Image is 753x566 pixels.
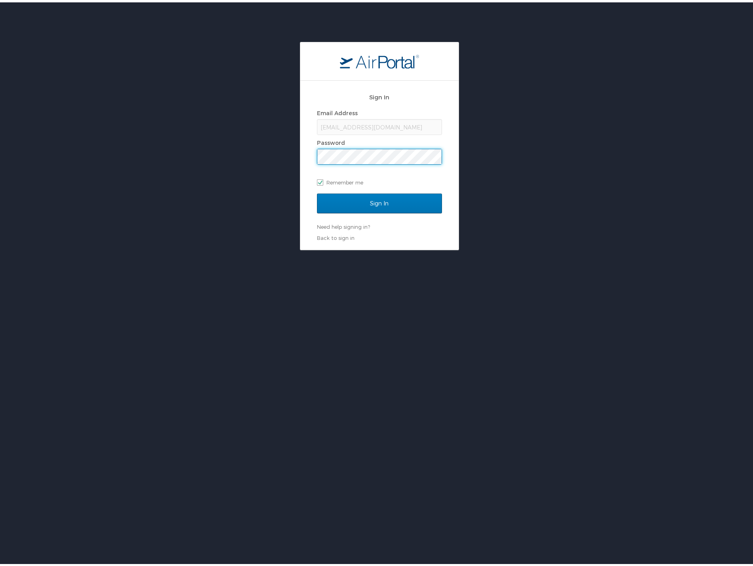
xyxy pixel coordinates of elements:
[340,52,419,66] img: logo
[317,232,355,239] a: Back to sign in
[317,191,442,211] input: Sign In
[317,107,358,114] label: Email Address
[317,137,345,144] label: Password
[317,90,442,99] h2: Sign In
[317,174,442,186] label: Remember me
[317,221,370,228] a: Need help signing in?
